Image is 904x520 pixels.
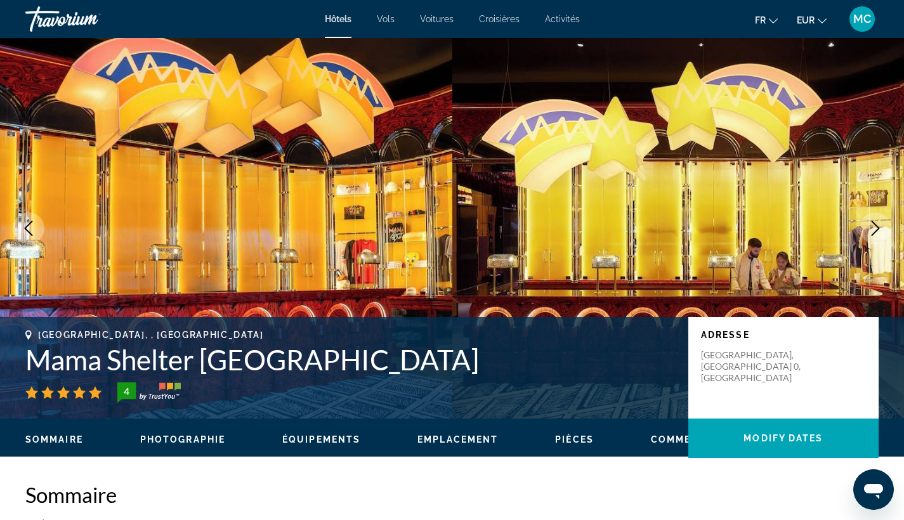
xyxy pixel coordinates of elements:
a: Travorium [25,3,152,36]
button: Sommaire [25,434,83,445]
button: Photographie [140,434,225,445]
button: Modify Dates [688,419,879,458]
p: Adresse [701,330,866,340]
button: Pièces [555,434,594,445]
button: Commentaires [651,434,737,445]
span: [GEOGRAPHIC_DATA], , [GEOGRAPHIC_DATA] [38,330,264,340]
div: 4 [114,384,139,399]
span: EUR [797,15,815,25]
button: Change currency [797,11,827,29]
button: Change language [755,11,778,29]
span: fr [755,15,766,25]
img: TrustYou guest rating badge [117,382,181,403]
a: Vols [377,14,395,24]
span: MC [853,13,871,25]
button: Équipements [282,434,360,445]
button: Emplacement [417,434,498,445]
button: Next image [860,212,891,244]
a: Croisières [479,14,520,24]
p: [GEOGRAPHIC_DATA], [GEOGRAPHIC_DATA] 0, [GEOGRAPHIC_DATA] [701,349,802,384]
button: Previous image [13,212,44,244]
h2: Sommaire [25,482,879,507]
button: User Menu [846,6,879,32]
a: Voitures [420,14,454,24]
a: Activités [545,14,580,24]
a: Hôtels [325,14,351,24]
span: Modify Dates [744,433,823,443]
iframe: Bouton de lancement de la fenêtre de messagerie [853,469,894,510]
h1: Mama Shelter [GEOGRAPHIC_DATA] [25,343,676,376]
